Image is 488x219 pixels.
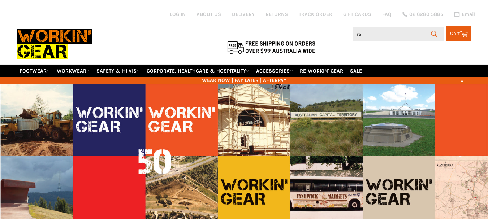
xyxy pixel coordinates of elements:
[446,26,471,41] a: Cart
[265,11,288,18] a: RETURNS
[343,11,371,18] a: GIFT CARDS
[17,65,53,77] a: FOOTWEAR
[402,12,443,17] a: 02 6280 5885
[170,11,186,17] a: Log in
[299,11,332,18] a: TRACK ORDER
[462,12,475,17] span: Email
[144,65,252,77] a: CORPORATE, HEALTHCARE & HOSPITALITY
[54,65,92,77] a: WORKWEAR
[17,23,92,64] img: Workin Gear leaders in Workwear, Safety Boots, PPE, Uniforms. Australia's No.1 in Workwear
[232,11,255,18] a: DELIVERY
[17,77,472,84] span: WEAR NOW | PAY LATER | AFTERPAY
[347,65,365,77] a: SALE
[409,12,443,17] span: 02 6280 5885
[454,12,475,17] a: Email
[353,27,444,41] input: Search
[226,40,316,55] img: Flat $9.95 shipping Australia wide
[297,65,346,77] a: RE-WORKIN' GEAR
[253,65,296,77] a: ACCESSORIES
[382,11,392,18] a: FAQ
[94,65,143,77] a: SAFETY & HI VIS
[197,11,221,18] a: ABOUT US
